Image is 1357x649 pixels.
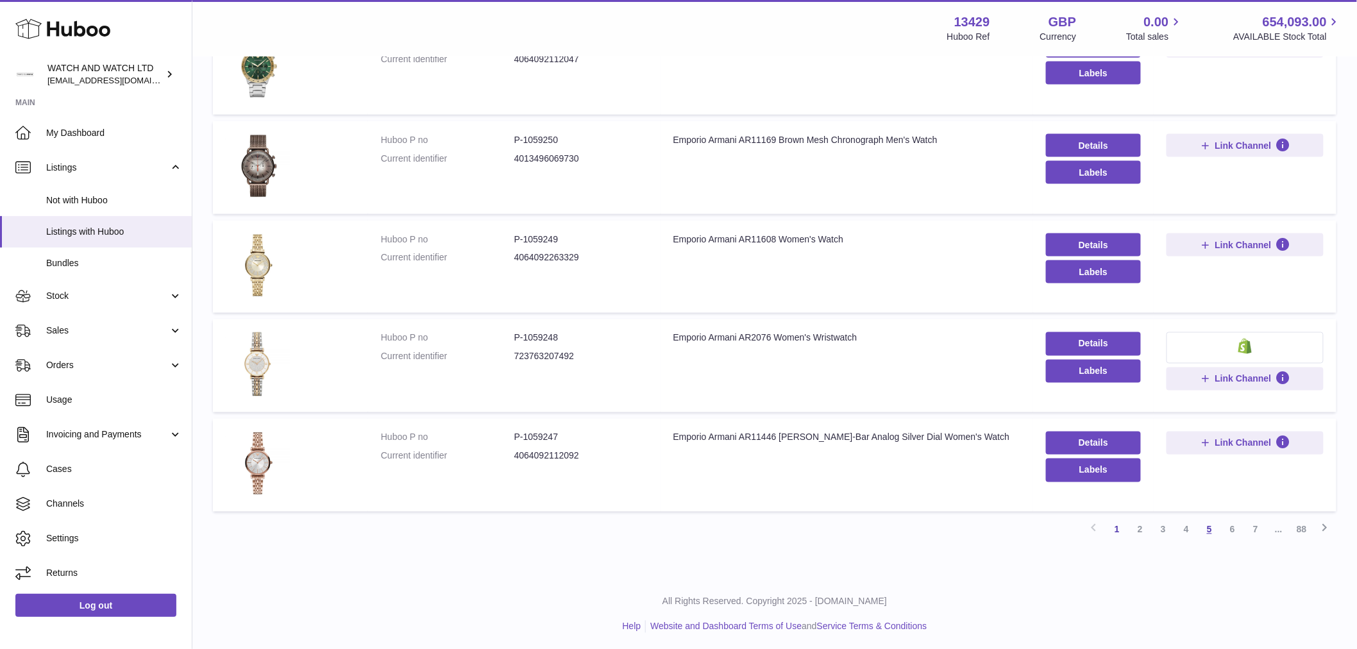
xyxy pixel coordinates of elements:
[1233,13,1342,43] a: 654,093.00 AVAILABLE Stock Total
[650,621,802,632] a: Website and Dashboard Terms of Use
[1215,239,1272,251] span: Link Channel
[46,567,182,579] span: Returns
[15,594,176,617] a: Log out
[381,432,514,444] dt: Huboo P no
[1046,360,1142,383] button: Labels
[623,621,641,632] a: Help
[1215,437,1272,449] span: Link Channel
[226,432,290,496] img: Emporio Armani AR11446 Gianni T-Bar Analog Silver Dial Women's Watch
[381,332,514,344] dt: Huboo P no
[514,251,648,264] dd: 4064092263329
[46,359,169,371] span: Orders
[46,290,169,302] span: Stock
[947,31,990,43] div: Huboo Ref
[514,53,648,65] dd: 4064092112047
[1046,260,1142,283] button: Labels
[381,251,514,264] dt: Current identifier
[226,332,290,396] img: Emporio Armani AR2076 Women's Wristwatch
[1167,134,1324,157] button: Link Channel
[1126,31,1183,43] span: Total sales
[46,194,182,206] span: Not with Huboo
[514,134,648,146] dd: P-1059250
[226,35,290,99] img: Emporio Armani AR11454 Men's Watch
[1244,518,1267,541] a: 7
[1290,518,1313,541] a: 88
[1221,518,1244,541] a: 6
[1152,518,1175,541] a: 3
[1267,518,1290,541] span: ...
[1198,518,1221,541] a: 5
[1046,161,1142,184] button: Labels
[514,153,648,165] dd: 4013496069730
[47,75,189,85] span: [EMAIL_ADDRESS][DOMAIN_NAME]
[1046,459,1142,482] button: Labels
[46,162,169,174] span: Listings
[46,428,169,441] span: Invoicing and Payments
[1046,134,1142,157] a: Details
[381,233,514,246] dt: Huboo P no
[954,13,990,31] strong: 13429
[381,450,514,462] dt: Current identifier
[381,53,514,65] dt: Current identifier
[1215,140,1272,151] span: Link Channel
[1046,62,1142,85] button: Labels
[1126,13,1183,43] a: 0.00 Total sales
[514,332,648,344] dd: P-1059248
[1233,31,1342,43] span: AVAILABLE Stock Total
[46,463,182,475] span: Cases
[381,134,514,146] dt: Huboo P no
[1215,373,1272,385] span: Link Channel
[15,65,35,84] img: internalAdmin-13429@internal.huboo.com
[673,134,1020,146] div: Emporio Armani AR11169 Brown Mesh Chronograph Men's Watch
[381,351,514,363] dt: Current identifier
[1049,13,1076,31] strong: GBP
[1263,13,1327,31] span: 654,093.00
[673,233,1020,246] div: Emporio Armani AR11608 Women's Watch
[1167,367,1324,391] button: Link Channel
[1238,339,1252,354] img: shopify-small.png
[226,233,290,298] img: Emporio Armani AR11608 Women's Watch
[817,621,927,632] a: Service Terms & Conditions
[646,621,927,633] li: and
[514,233,648,246] dd: P-1059249
[1046,432,1142,455] a: Details
[203,596,1347,608] p: All Rights Reserved. Copyright 2025 - [DOMAIN_NAME]
[514,450,648,462] dd: 4064092112092
[1167,233,1324,257] button: Link Channel
[1106,518,1129,541] a: 1
[673,432,1020,444] div: Emporio Armani AR11446 [PERSON_NAME]-Bar Analog Silver Dial Women's Watch
[46,226,182,238] span: Listings with Huboo
[46,498,182,510] span: Channels
[1046,332,1142,355] a: Details
[673,332,1020,344] div: Emporio Armani AR2076 Women's Wristwatch
[226,134,290,198] img: Emporio Armani AR11169 Brown Mesh Chronograph Men's Watch
[46,257,182,269] span: Bundles
[381,153,514,165] dt: Current identifier
[46,324,169,337] span: Sales
[1167,432,1324,455] button: Link Channel
[1129,518,1152,541] a: 2
[1144,13,1169,31] span: 0.00
[1040,31,1077,43] div: Currency
[1046,233,1142,257] a: Details
[514,351,648,363] dd: 723763207492
[514,432,648,444] dd: P-1059247
[46,532,182,544] span: Settings
[46,394,182,406] span: Usage
[47,62,163,87] div: WATCH AND WATCH LTD
[1175,518,1198,541] a: 4
[46,127,182,139] span: My Dashboard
